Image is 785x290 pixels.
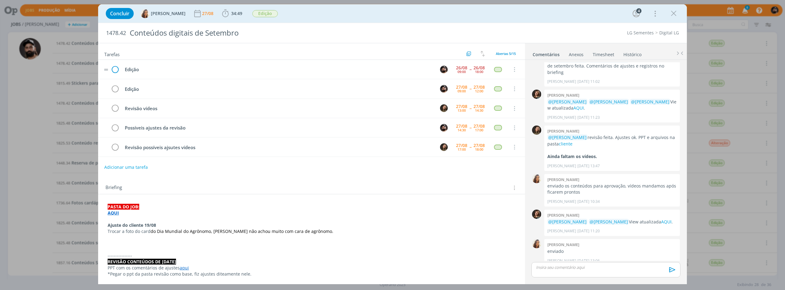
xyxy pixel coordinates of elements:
[532,174,541,183] img: V
[481,51,485,56] img: arrow-down-up.svg
[577,199,600,204] span: [DATE] 10:34
[231,10,242,16] span: 34:49
[108,259,176,265] strong: REVISÃO CONTEÚDOS DE [DATE]
[473,124,485,128] div: 27/08
[440,66,448,73] img: B
[104,50,120,57] span: Tarefas
[122,105,434,112] div: Revisão vídeos
[439,65,448,74] button: B
[547,79,576,84] p: [PERSON_NAME]
[547,92,579,98] b: [PERSON_NAME]
[98,4,687,284] div: dialog
[456,143,467,148] div: 27/08
[475,128,483,132] div: 17:00
[590,57,628,63] span: @[PERSON_NAME]
[458,109,466,112] div: 13:00
[440,143,448,151] img: J
[547,134,677,147] p: revisão feita. Ajustes ok. PPT e arquivos na pasta
[577,163,600,169] span: [DATE] 13:47
[140,9,186,18] button: V[PERSON_NAME]
[577,258,600,264] span: [DATE] 13:06
[547,115,576,120] p: [PERSON_NAME]
[252,10,278,17] button: Edição
[532,90,541,99] img: L
[202,11,215,16] div: 27/08
[122,66,434,73] div: Edição
[108,210,119,216] a: AQUI
[456,85,467,89] div: 27/08
[532,49,560,58] a: Comentários
[473,85,485,89] div: 27/08
[104,162,148,173] button: Adicionar uma tarefa
[547,199,576,204] p: [PERSON_NAME]
[475,148,483,151] div: 18:00
[122,144,434,151] div: Revisão possíveis ajsutes vídeos
[469,67,471,72] span: --
[547,212,579,218] b: [PERSON_NAME]
[458,89,466,93] div: 09:00
[547,248,677,254] p: enviado
[108,204,139,210] strong: PASTA DO JOB:
[547,258,576,264] p: [PERSON_NAME]
[473,104,485,109] div: 27/08
[547,242,579,247] b: [PERSON_NAME]
[577,228,600,234] span: [DATE] 11:20
[559,141,572,147] a: cliente
[631,99,669,105] span: @[PERSON_NAME]
[548,134,587,140] span: @[PERSON_NAME]
[547,57,677,75] p: revisão dos conteúdos de setembro feita. Comentários de ajustes e registros no briefing
[108,222,156,228] strong: Ajuste do cliente 19/08
[456,66,467,70] div: 26/08
[456,124,467,128] div: 27/08
[106,30,126,37] span: 1478.42
[440,85,448,93] img: B
[108,271,515,277] p: *Pegar o ppt da pasta revisão como base, fiz ajustes diteamente nele.
[547,128,579,134] b: [PERSON_NAME]
[623,49,642,58] a: Histórico
[547,177,579,182] b: [PERSON_NAME]
[577,115,600,120] span: [DATE] 11:23
[548,219,587,225] span: @[PERSON_NAME]
[475,109,483,112] div: 14:30
[180,265,189,271] a: aqui
[661,219,672,225] a: AQUI
[469,106,471,110] span: --
[108,228,515,234] p: Trocar a foto do card
[577,79,600,84] span: [DATE] 11:02
[469,126,471,130] span: --
[631,9,641,18] button: 4
[532,210,541,219] img: L
[440,104,448,112] img: J
[590,219,628,225] span: @[PERSON_NAME]
[458,148,466,151] div: 17:00
[122,85,434,93] div: Edição
[122,124,434,132] div: Possíveis ajustes da revisão
[532,126,541,135] img: J
[439,142,448,152] button: J
[140,9,150,18] img: V
[108,265,515,271] p: PPT com os comentários de ajustes
[440,124,448,132] img: B
[220,9,244,18] button: 34:49
[151,228,333,234] span: do Dia Mundial do Agrônomo, [PERSON_NAME] não achou muito com cara de agrônomo.
[590,99,628,105] span: @[PERSON_NAME]
[475,89,483,93] div: 12:00
[127,25,438,41] div: Conteúdos digitais de Setembro
[105,184,122,192] span: Briefing
[108,253,515,259] p: ----------------
[473,143,485,148] div: 27/08
[627,30,654,36] a: LG Sementes
[573,105,584,111] a: AQUI
[548,99,587,105] span: @[PERSON_NAME]
[547,163,576,169] p: [PERSON_NAME]
[469,145,471,149] span: --
[547,153,597,159] strong: Ainda faltam os vídeos.
[151,11,186,16] span: [PERSON_NAME]
[547,183,677,195] p: enviado os conteúdos para aprovação, vídeos mandamos após ficarem prontos
[104,69,108,71] img: drag-icon.svg
[636,8,641,14] div: 4
[532,239,541,248] img: V
[469,87,471,91] span: --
